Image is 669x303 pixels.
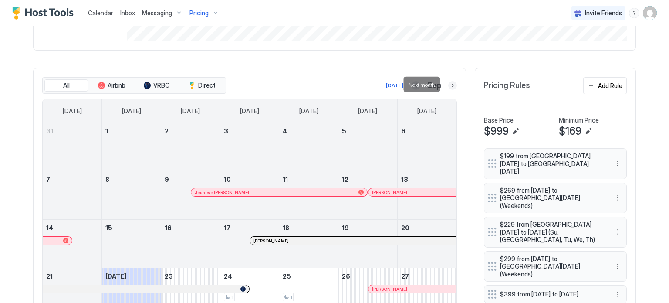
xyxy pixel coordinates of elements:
[338,123,397,139] a: September 5, 2025
[181,107,200,115] span: [DATE]
[165,127,169,135] span: 2
[46,127,53,135] span: 31
[161,123,220,139] a: September 2, 2025
[46,272,53,280] span: 21
[279,171,338,220] td: September 11, 2025
[385,80,405,91] button: [DATE]
[224,224,230,232] span: 17
[279,123,338,139] a: September 4, 2025
[397,171,456,220] td: September 13, 2025
[338,171,398,220] td: September 12, 2025
[43,171,101,187] a: September 7, 2025
[401,272,409,280] span: 27
[43,171,102,220] td: September 7, 2025
[161,123,220,171] td: September 2, 2025
[279,123,338,171] td: September 4, 2025
[583,126,594,136] button: Edit
[224,127,228,135] span: 3
[108,82,125,89] span: Airbnb
[417,107,436,115] span: [DATE]
[290,294,292,300] span: 1
[102,220,161,268] td: September 15, 2025
[43,123,102,171] td: August 31, 2025
[500,187,604,210] span: $269 from [DATE] to [GEOGRAPHIC_DATA][DATE] (Weekends)
[342,127,346,135] span: 5
[105,176,109,183] span: 8
[338,220,397,236] a: September 19, 2025
[122,107,141,115] span: [DATE]
[629,8,639,18] div: menu
[612,193,623,203] div: menu
[120,9,135,17] span: Inbox
[44,79,88,92] button: All
[220,268,279,284] a: September 24, 2025
[90,79,133,92] button: Airbnb
[612,158,623,169] div: menu
[401,176,408,183] span: 13
[448,81,457,90] button: Next month
[161,220,220,268] td: September 16, 2025
[372,190,407,195] span: [PERSON_NAME]
[279,171,338,187] a: September 11, 2025
[585,9,622,17] span: Invite Friends
[397,123,456,171] td: September 6, 2025
[500,221,604,244] span: $229 from [GEOGRAPHIC_DATA][DATE] to [DATE] (Su, [GEOGRAPHIC_DATA], Tu, We, Th)
[500,290,604,298] span: $399 from [DATE] to [DATE]
[598,81,622,90] div: Add Rule
[386,82,403,89] div: [DATE]
[612,261,623,272] div: menu
[198,82,216,89] span: Direct
[397,220,456,268] td: September 20, 2025
[500,255,604,278] span: $299 from [DATE] to [GEOGRAPHIC_DATA][DATE] (Weekends)
[220,123,279,139] a: September 3, 2025
[338,123,398,171] td: September 5, 2025
[220,220,279,268] td: September 17, 2025
[253,238,452,244] div: [PERSON_NAME]
[135,79,179,92] button: VRBO
[105,224,112,232] span: 15
[342,272,350,280] span: 26
[409,82,435,88] span: Next month
[165,272,173,280] span: 23
[120,8,135,17] a: Inbox
[102,171,161,220] td: September 8, 2025
[88,8,113,17] a: Calendar
[12,7,78,20] a: Host Tools Logo
[224,176,231,183] span: 10
[338,268,397,284] a: September 26, 2025
[612,289,623,300] button: More options
[484,116,514,124] span: Base Price
[342,176,348,183] span: 12
[372,190,453,195] div: [PERSON_NAME]
[643,6,657,20] div: User profile
[612,193,623,203] button: More options
[398,123,456,139] a: September 6, 2025
[161,171,220,220] td: September 9, 2025
[165,176,169,183] span: 9
[161,220,220,236] a: September 16, 2025
[283,224,289,232] span: 18
[43,220,101,236] a: September 14, 2025
[105,127,108,135] span: 1
[372,286,407,292] span: [PERSON_NAME]
[180,79,224,92] button: Direct
[88,9,113,17] span: Calendar
[283,176,288,183] span: 11
[510,126,521,136] button: Edit
[612,289,623,300] div: menu
[43,220,102,268] td: September 14, 2025
[500,152,604,175] span: $199 from [GEOGRAPHIC_DATA][DATE] to [GEOGRAPHIC_DATA][DATE]
[398,220,456,236] a: September 20, 2025
[54,99,91,123] a: Sunday
[231,99,268,123] a: Wednesday
[46,224,53,232] span: 14
[220,123,279,171] td: September 3, 2025
[9,273,30,294] iframe: Intercom live chat
[612,158,623,169] button: More options
[358,107,377,115] span: [DATE]
[165,224,172,232] span: 16
[253,238,289,244] span: [PERSON_NAME]
[105,272,126,280] span: [DATE]
[612,261,623,272] button: More options
[43,123,101,139] a: August 31, 2025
